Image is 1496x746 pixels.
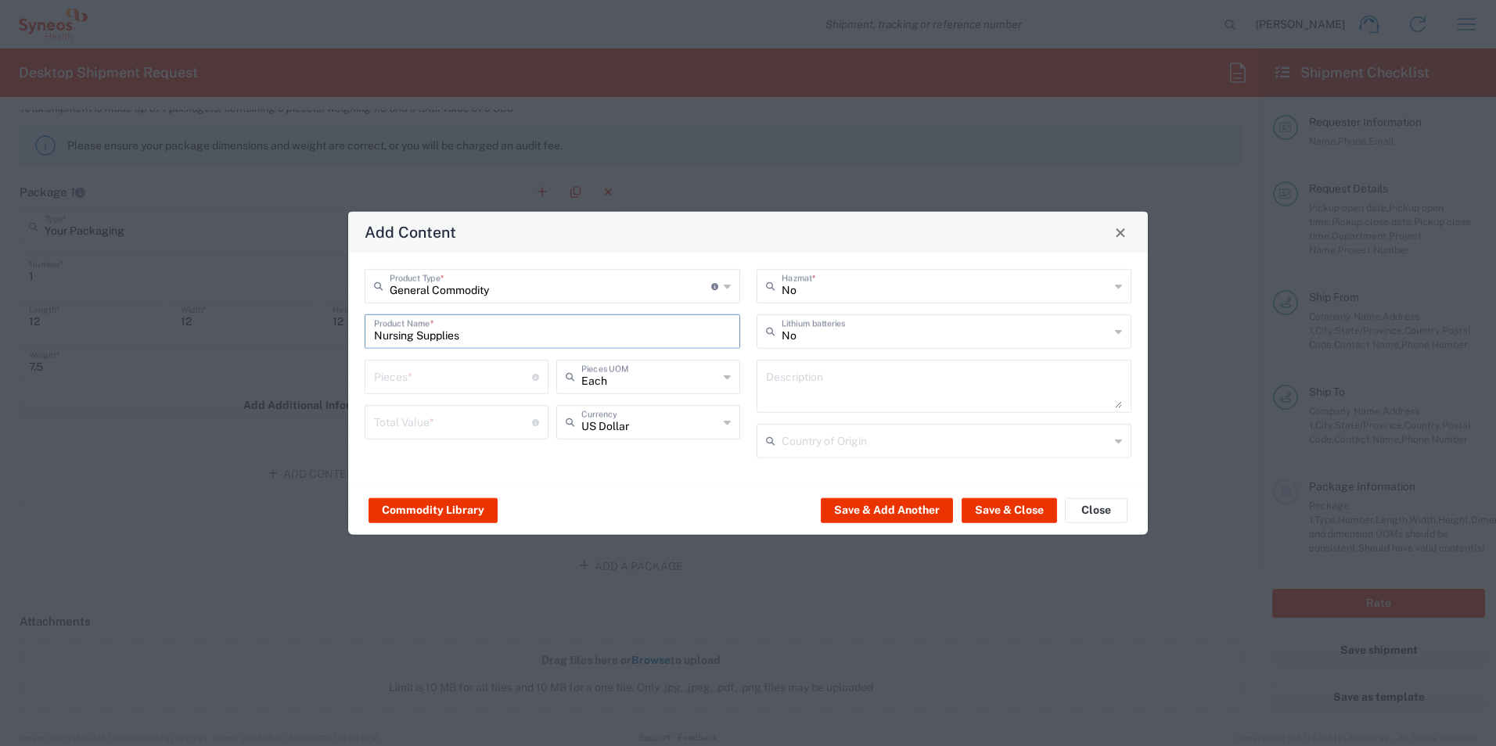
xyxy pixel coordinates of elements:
[962,497,1057,522] button: Save & Close
[365,221,456,243] h4: Add Content
[369,497,498,522] button: Commodity Library
[1065,497,1127,522] button: Close
[1109,221,1131,243] button: Close
[821,497,953,522] button: Save & Add Another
